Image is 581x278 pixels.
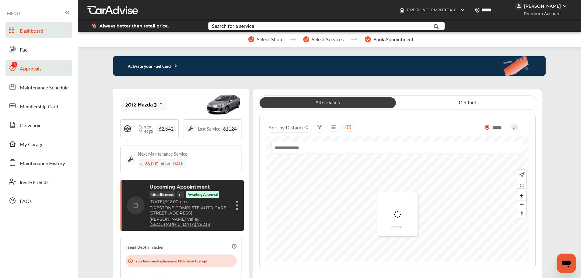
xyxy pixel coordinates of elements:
[516,10,565,17] span: Premium Account
[188,192,218,197] p: Awaiting Approval
[289,38,296,41] img: stepper-arrow.e24c07c6.svg
[7,11,20,16] span: MENU
[127,197,145,214] img: calendar-icon.35d1de04.svg
[517,200,526,209] button: Zoom out
[138,159,187,168] div: at 65,000 mi on [DATE]
[138,151,187,157] div: Next Maintenance Service
[260,97,396,108] a: All services
[99,24,169,28] span: Always better than retail price.
[365,36,371,42] img: stepper-checkmark.b5569197.svg
[164,199,168,204] span: @
[149,217,230,227] a: [PERSON_NAME] Valley, [GEOGRAPHIC_DATA] 78238
[212,23,254,28] div: Search for a service
[5,136,72,152] a: My Garage
[20,27,43,35] span: Dashboard
[20,141,43,149] span: My Garage
[248,36,254,42] img: stepper-checkmark.b5569197.svg
[126,243,164,250] p: Tread Depth Tracker
[286,124,305,131] span: Distance
[221,125,239,132] span: 61124
[400,8,404,13] img: header-home-logo.8d720a4f.svg
[373,37,414,42] span: Book Appointment
[168,199,187,204] span: 12:00 pm
[257,37,282,42] span: Select Shop
[399,97,535,108] a: Get fuel
[312,37,344,42] span: Select Services
[515,2,522,10] img: jVpblrzwTbfkPYzPPzSLxeg0AAAAASUVORK5CYII=
[475,8,480,13] img: location_vector.a44bc228.svg
[518,171,525,178] img: recenter.ce011a49.svg
[266,136,529,262] canvas: Map
[485,125,490,130] img: location_vector_orange.38f05af8.svg
[205,90,242,118] img: mobile_7673_st0640_046.jpg
[517,191,526,200] button: Zoom in
[113,62,178,69] p: Activate your Fuel Card
[135,125,156,133] span: Current Mileage
[125,101,157,107] div: 2012 Mazda 3
[5,60,72,76] a: Approvals
[5,174,72,190] a: Invite Friends
[123,125,132,133] img: steering_logo
[5,117,72,133] a: Glovebox
[303,36,309,42] img: stepper-checkmark.b5569197.svg
[198,127,220,131] span: Last Service
[377,192,418,236] div: Loading...
[135,258,206,264] p: Your tires need replacement. Click below to shop!
[20,65,41,73] span: Approvals
[5,79,72,95] a: Maintenance Schedule
[20,84,69,92] span: Maintenance Schedule
[92,23,96,28] img: dollor_label_vector.a70140d1.svg
[177,191,184,198] p: + 4
[5,22,72,38] a: Dashboard
[460,8,465,13] img: header-down-arrow.9dd2ce7d.svg
[149,191,175,198] p: Miscellaneous
[20,122,40,130] span: Glovebox
[5,98,72,114] a: Membership Card
[5,155,72,171] a: Maintenance History
[149,184,210,190] p: Upcoming Appointment
[5,193,72,208] a: FAQs
[149,205,230,216] a: FIRESTONE COMPLETE AUTO CARE ,[STREET_ADDRESS]
[20,46,29,54] span: Fuel
[149,199,164,204] span: [DATE]
[557,254,576,273] iframe: Button to launch messaging window
[5,41,72,57] a: Fuel
[126,154,135,164] img: maintenance_logo
[186,125,195,133] img: maintenance_logo
[20,160,65,168] span: Maintenance History
[20,179,48,186] span: Invite Friends
[517,209,526,218] button: Reset bearing to north
[562,4,567,9] img: WGsFRI8htEPBVLJbROoPRyZpYNWhNONpIPPETTm6eUC0GeLEiAAAAAElFTkSuQmCC
[351,38,357,41] img: stepper-arrow.e24c07c6.svg
[156,125,176,132] span: 62,642
[501,56,546,76] img: activate-banner.5eeab9f0af3a0311e5fa.png
[20,103,58,111] span: Membership Card
[20,197,32,205] span: FAQs
[524,3,561,9] div: [PERSON_NAME]
[269,124,305,131] span: Sort by :
[510,5,510,15] img: header-divider.bc55588e.svg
